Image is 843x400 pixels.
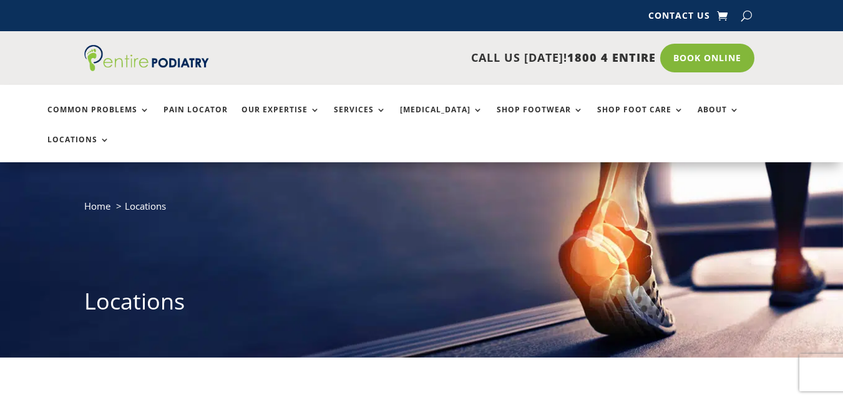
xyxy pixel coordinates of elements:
[84,61,209,74] a: Entire Podiatry
[47,105,150,132] a: Common Problems
[597,105,684,132] a: Shop Foot Care
[241,105,320,132] a: Our Expertise
[567,50,656,65] span: 1800 4 ENTIRE
[84,286,759,323] h1: Locations
[497,105,583,132] a: Shop Footwear
[660,44,754,72] a: Book Online
[84,45,209,71] img: logo (1)
[84,200,110,212] a: Home
[125,200,166,212] span: Locations
[400,105,483,132] a: [MEDICAL_DATA]
[163,105,228,132] a: Pain Locator
[648,11,710,25] a: Contact Us
[334,105,386,132] a: Services
[698,105,739,132] a: About
[238,50,656,66] p: CALL US [DATE]!
[47,135,110,162] a: Locations
[84,198,759,223] nav: breadcrumb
